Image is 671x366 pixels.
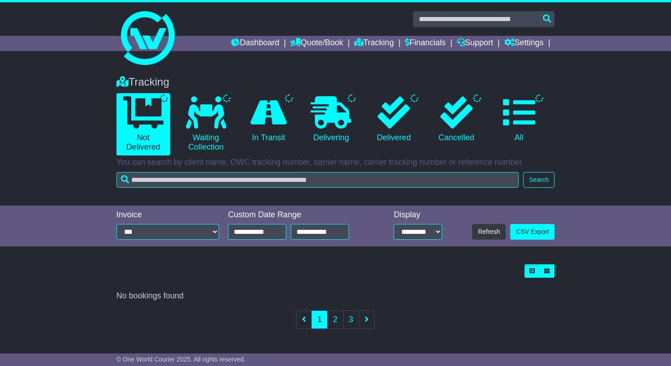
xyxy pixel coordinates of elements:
[311,310,327,329] a: 1
[228,210,368,220] div: Custom Date Range
[430,93,483,146] a: Cancelled
[112,76,559,89] div: Tracking
[242,93,296,146] a: In Transit
[116,93,170,155] a: Not Delivered
[231,36,279,51] a: Dashboard
[116,210,219,220] div: Invoice
[510,224,555,240] a: CSV Export
[492,93,546,146] a: All
[304,93,358,146] a: Delivering
[343,310,359,329] a: 3
[116,356,246,363] span: © One World Courier 2025. All rights reserved.
[472,224,506,240] button: Refresh
[504,36,544,51] a: Settings
[290,36,343,51] a: Quote/Book
[327,310,343,329] a: 2
[367,93,421,146] a: Delivered
[394,210,442,220] div: Display
[116,158,555,168] p: You can search by client name, OWC tracking number, carrier name, carrier tracking number or refe...
[116,291,555,301] div: No bookings found
[457,36,493,51] a: Support
[523,172,555,188] button: Search
[179,93,233,155] a: Waiting Collection
[354,36,394,51] a: Tracking
[405,36,446,51] a: Financials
